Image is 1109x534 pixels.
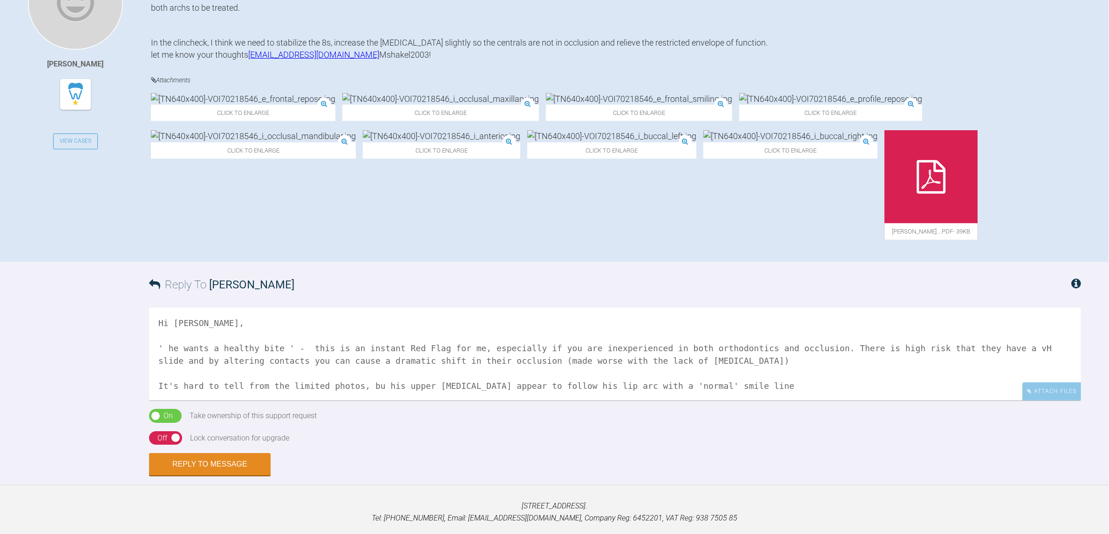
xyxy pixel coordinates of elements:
[1022,382,1081,400] div: Attach Files
[149,453,271,475] button: Reply to Message
[53,133,98,149] a: View Cases
[151,105,335,121] span: Click to enlarge
[151,130,356,142] img: [TN640x400]-VOI70218546_i_occlusal_mandibular.jpg
[248,50,379,60] a: [EMAIL_ADDRESS][DOMAIN_NAME]
[527,142,696,159] span: Click to enlarge
[703,130,878,142] img: [TN640x400]-VOI70218546_i_buccal_right.jpg
[149,276,294,294] h3: Reply To
[363,130,520,142] img: [TN640x400]-VOI70218546_i_anterior.jpg
[164,410,173,422] div: On
[363,142,520,159] span: Click to enlarge
[884,223,978,240] span: [PERSON_NAME]….pdf - 39KB
[151,142,356,159] span: Click to enlarge
[342,93,539,105] img: [TN640x400]-VOI70218546_i_occlusal_maxillary.jpg
[342,105,539,121] span: Click to enlarge
[739,105,922,121] span: Click to enlarge
[190,410,317,422] div: Take ownership of this support request
[151,93,335,105] img: [TN640x400]-VOI70218546_e_frontal_repose.jpg
[151,74,1081,86] h4: Attachments
[703,142,878,159] span: Click to enlarge
[209,278,294,291] span: [PERSON_NAME]
[15,500,1094,524] p: [STREET_ADDRESS]. Tel: [PHONE_NUMBER], Email: [EMAIL_ADDRESS][DOMAIN_NAME], Company Reg: 6452201,...
[546,93,732,105] img: [TN640x400]-VOI70218546_e_frontal_smiling.jpg
[191,432,290,444] div: Lock conversation for upgrade
[546,105,732,121] span: Click to enlarge
[739,93,922,105] img: [TN640x400]-VOI70218546_e_profile_repose.jpg
[48,58,104,70] div: [PERSON_NAME]
[149,307,1081,400] textarea: Hi [PERSON_NAME], ' he wants a healthy bite ' - this is an instant Red Flag for me, especially if...
[527,130,696,142] img: [TN640x400]-VOI70218546_i_buccal_left.jpg
[157,432,167,444] div: Off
